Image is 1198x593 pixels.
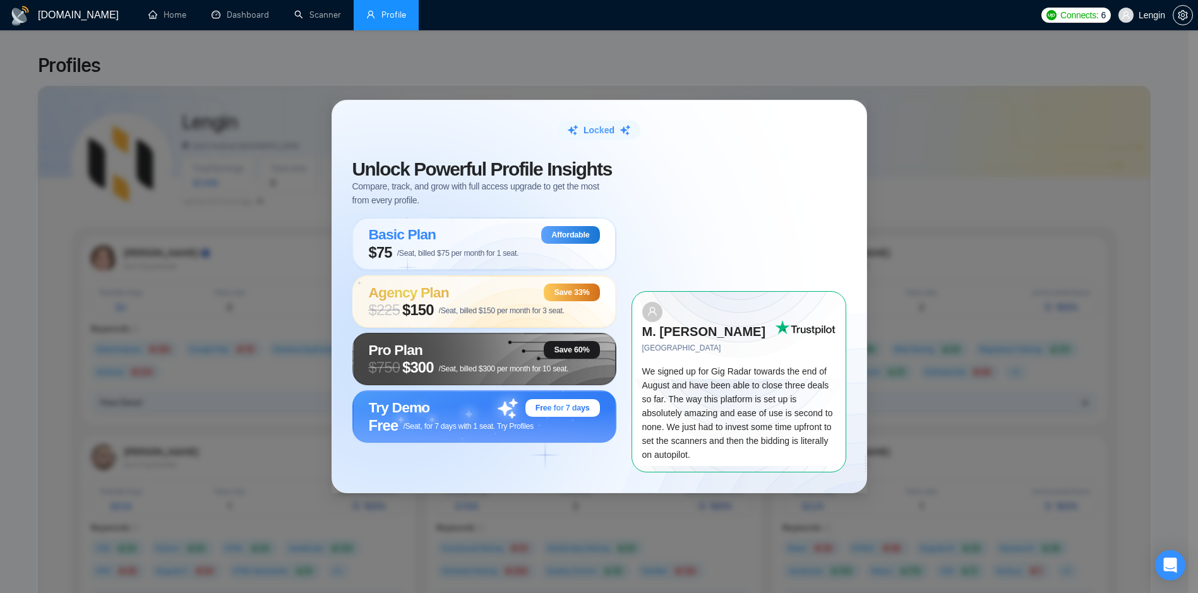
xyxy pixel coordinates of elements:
a: homeHome [148,9,186,20]
img: upwork-logo.png [1046,10,1057,20]
span: user [366,10,375,19]
span: $150 [402,301,434,319]
span: Profile [381,9,406,20]
span: Save 60% [554,345,589,355]
span: We signed up for Gig Radar towards the end of August and have been able to close three deals so f... [642,366,833,460]
strong: M. [PERSON_NAME] [642,325,766,338]
span: user [647,306,657,316]
a: setting [1173,10,1193,20]
span: Free [369,417,398,434]
span: [GEOGRAPHIC_DATA] [642,342,775,354]
span: $ 225 [369,301,400,319]
img: logo [10,6,30,26]
span: Compare, track, and grow with full access upgrade to get the most from every profile. [352,179,616,207]
span: /Seat, billed $150 per month for 3 seat. [439,306,565,315]
span: user [1122,11,1130,20]
span: Free for 7 days [536,403,590,413]
span: 6 [1101,8,1106,22]
span: $75 [369,244,392,261]
span: Powerful Profile [414,159,542,179]
span: Basic Plan [369,226,436,243]
span: Agency Plan [369,284,449,301]
span: /Seat, billed $300 per month for 10 seat. [439,364,569,373]
div: Open Intercom Messenger [1155,550,1185,580]
span: Affordable [551,230,589,240]
span: Save 33% [554,287,589,297]
img: sparkle [620,124,631,136]
span: $300 [402,359,434,376]
img: Trust Pilot [775,320,836,335]
button: setting [1173,5,1193,25]
span: setting [1173,10,1192,20]
span: $ 750 [369,359,400,376]
a: searchScanner [294,9,341,20]
span: Try Demo [369,399,430,416]
span: Unlock Insights [352,159,612,179]
span: Connects: [1060,8,1098,22]
a: dashboardDashboard [212,9,269,20]
span: Locked [584,123,614,137]
span: Pro Plan [369,342,423,358]
span: /Seat, billed $75 per month for 1 seat. [397,249,519,258]
span: /Seat, for 7 days with 1 seat. Try Profiles [403,422,533,431]
img: sparkle [567,124,578,136]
